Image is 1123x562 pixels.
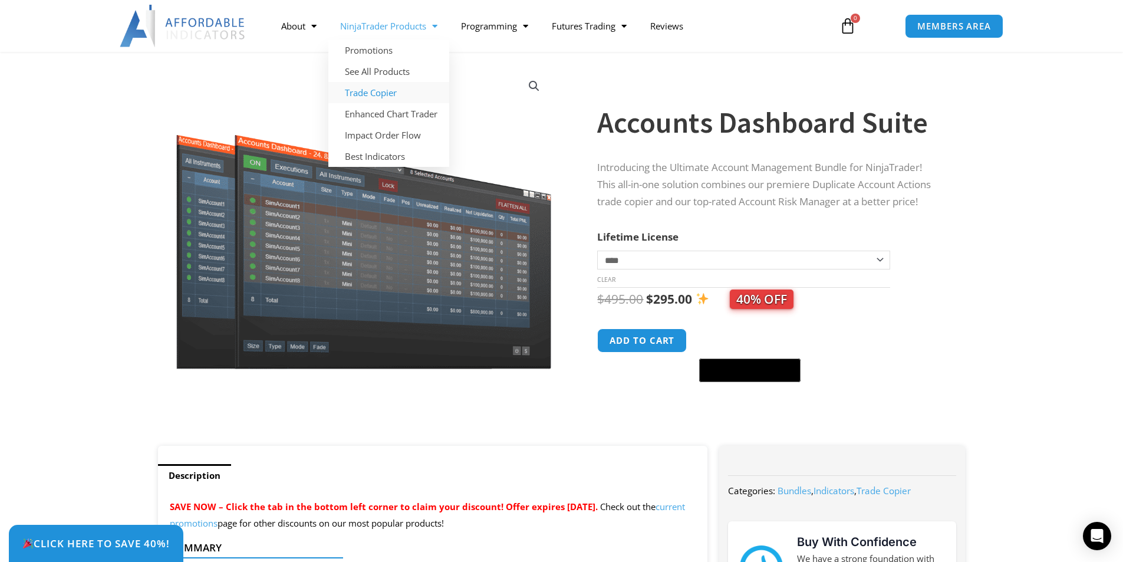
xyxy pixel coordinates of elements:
[597,230,679,244] label: Lifetime License
[597,291,604,307] span: $
[269,12,826,40] nav: Menu
[646,291,653,307] span: $
[597,328,687,353] button: Add to cart
[328,146,449,167] a: Best Indicators
[857,485,911,497] a: Trade Copier
[328,61,449,82] a: See All Products
[917,22,991,31] span: MEMBERS AREA
[328,40,449,61] a: Promotions
[778,485,811,497] a: Bundles
[597,389,941,400] iframe: PayPal Message 1
[697,327,803,355] iframe: Secure express checkout frame
[638,12,695,40] a: Reviews
[814,485,854,497] a: Indicators
[851,14,860,23] span: 0
[158,464,231,487] a: Description
[1083,522,1111,550] div: Open Intercom Messenger
[822,9,874,43] a: 0
[597,291,643,307] bdi: 495.00
[170,499,696,532] p: Check out the page for other discounts on our most popular products!
[646,291,692,307] bdi: 295.00
[328,12,449,40] a: NinjaTrader Products
[9,525,183,562] a: 🎉Click Here to save 40%!
[328,103,449,124] a: Enhanced Chart Trader
[23,538,33,548] img: 🎉
[597,275,615,284] a: Clear options
[728,485,775,497] span: Categories:
[699,359,801,382] button: Buy with GPay
[170,501,598,512] span: SAVE NOW – Click the tab in the bottom left corner to claim your discount! Offer expires [DATE].
[597,159,941,211] p: Introducing the Ultimate Account Management Bundle for NinjaTrader! This all-in-one solution comb...
[328,124,449,146] a: Impact Order Flow
[730,290,793,309] span: 40% OFF
[905,14,1003,38] a: MEMBERS AREA
[523,75,545,97] a: View full-screen image gallery
[120,5,246,47] img: LogoAI | Affordable Indicators – NinjaTrader
[597,102,941,143] h1: Accounts Dashboard Suite
[22,538,170,548] span: Click Here to save 40%!
[778,485,911,497] span: , ,
[328,82,449,103] a: Trade Copier
[696,292,709,305] img: ✨
[269,12,328,40] a: About
[449,12,540,40] a: Programming
[540,12,638,40] a: Futures Trading
[328,40,449,167] ul: NinjaTrader Products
